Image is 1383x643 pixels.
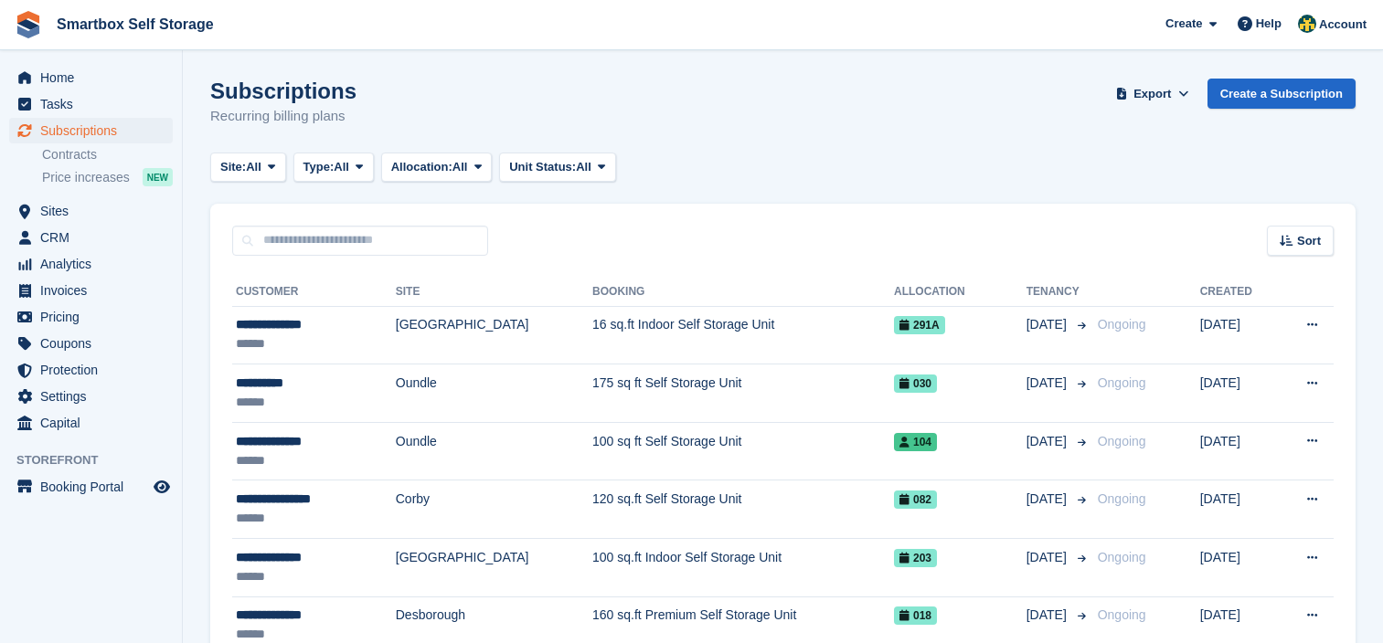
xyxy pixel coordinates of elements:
td: Oundle [396,364,592,423]
span: All [452,158,468,176]
span: 018 [894,606,937,625]
button: Site: All [210,153,286,183]
td: 120 sq.ft Self Storage Unit [592,480,894,539]
th: Booking [592,278,894,307]
span: Ongoing [1098,434,1146,448]
td: 16 sq.ft Indoor Self Storage Unit [592,306,894,364]
a: menu [9,65,173,90]
span: All [334,158,349,176]
span: Unit Status: [509,158,576,176]
span: Invoices [40,278,150,303]
button: Allocation: All [381,153,493,183]
span: Protection [40,357,150,383]
span: Home [40,65,150,90]
a: menu [9,198,173,224]
span: Price increases [42,169,130,186]
span: All [576,158,591,176]
span: All [246,158,261,176]
a: menu [9,331,173,356]
span: 203 [894,549,937,567]
span: [DATE] [1027,315,1070,334]
a: menu [9,118,173,143]
span: 082 [894,490,937,509]
img: Faye Hammond [1298,15,1316,33]
span: Site: [220,158,246,176]
span: Settings [40,384,150,409]
td: [DATE] [1200,306,1277,364]
span: Ongoing [1098,491,1146,506]
span: Pricing [40,304,150,330]
span: Subscriptions [40,118,150,143]
a: Smartbox Self Storage [49,9,221,39]
td: 175 sq ft Self Storage Unit [592,364,894,423]
span: Ongoing [1098,550,1146,564]
span: Sort [1297,232,1321,250]
a: menu [9,251,173,277]
a: menu [9,474,173,500]
a: Preview store [151,476,173,498]
td: [DATE] [1200,422,1277,480]
a: menu [9,278,173,303]
span: Sites [40,198,150,224]
td: [DATE] [1200,364,1277,423]
td: 100 sq ft Self Storage Unit [592,422,894,480]
a: menu [9,410,173,436]
a: menu [9,357,173,383]
td: 100 sq.ft Indoor Self Storage Unit [592,539,894,597]
td: Corby [396,480,592,539]
span: Export [1133,85,1171,103]
span: Coupons [40,331,150,356]
span: Ongoing [1098,375,1146,390]
th: Created [1200,278,1277,307]
th: Customer [232,278,396,307]
a: menu [9,384,173,409]
span: 030 [894,374,937,393]
span: 291A [894,316,945,334]
p: Recurring billing plans [210,106,356,127]
span: [DATE] [1027,606,1070,625]
span: Booking Portal [40,474,150,500]
th: Allocation [894,278,1027,307]
a: Contracts [42,146,173,163]
span: [DATE] [1027,374,1070,393]
span: [DATE] [1027,490,1070,509]
a: Price increases NEW [42,167,173,187]
span: CRM [40,225,150,250]
span: 104 [894,433,937,451]
th: Site [396,278,592,307]
button: Export [1112,79,1193,109]
a: menu [9,304,173,330]
h1: Subscriptions [210,79,356,103]
a: Create a Subscription [1207,79,1356,109]
a: menu [9,91,173,117]
span: Allocation: [391,158,452,176]
img: stora-icon-8386f47178a22dfd0bd8f6a31ec36ba5ce8667c1dd55bd0f319d3a0aa187defe.svg [15,11,42,38]
span: Create [1165,15,1202,33]
span: [DATE] [1027,432,1070,451]
span: Help [1256,15,1282,33]
td: [DATE] [1200,539,1277,597]
td: [GEOGRAPHIC_DATA] [396,539,592,597]
span: Capital [40,410,150,436]
span: Tasks [40,91,150,117]
td: Oundle [396,422,592,480]
th: Tenancy [1027,278,1090,307]
a: menu [9,225,173,250]
div: NEW [143,168,173,186]
span: Ongoing [1098,607,1146,622]
span: Account [1319,16,1367,34]
span: Ongoing [1098,317,1146,332]
span: Storefront [16,451,182,469]
span: Type: [303,158,335,176]
span: Analytics [40,251,150,277]
td: [DATE] [1200,480,1277,539]
button: Type: All [293,153,374,183]
button: Unit Status: All [499,153,615,183]
td: [GEOGRAPHIC_DATA] [396,306,592,364]
span: [DATE] [1027,548,1070,567]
